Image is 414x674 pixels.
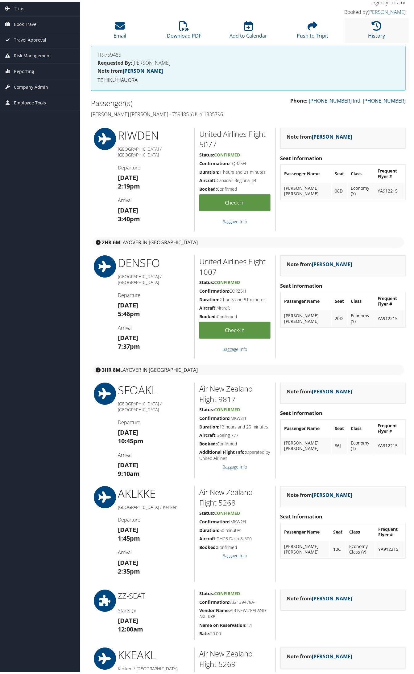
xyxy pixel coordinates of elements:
[199,286,271,292] h5: CQRZ5H
[118,417,190,424] h4: Departure
[118,399,190,411] h5: [GEOGRAPHIC_DATA] / [GEOGRAPHIC_DATA]
[199,295,219,301] strong: Duration:
[118,204,138,213] strong: [DATE]
[118,485,190,500] h1: AKL KKE
[287,132,352,138] strong: Note from
[14,62,34,77] span: Reporting
[118,180,140,189] strong: 2:19pm
[332,164,347,180] th: Seat
[348,181,374,197] td: Economy (Y)
[199,150,214,156] strong: Status:
[199,431,271,437] h5: Boeing 777
[199,485,271,506] h2: Air New Zealand Flight 5268
[281,539,330,556] td: [PERSON_NAME] [PERSON_NAME]
[199,509,214,514] strong: Status:
[287,594,352,600] strong: Note from
[199,176,217,181] strong: Aircraft:
[199,629,271,635] h5: 20.00
[332,436,347,453] td: 36J
[199,621,271,627] h5: 1.1
[199,598,271,604] h5: 832139478A-
[118,468,140,476] strong: 9:10am
[346,522,375,539] th: Class
[91,96,244,107] h2: Passenger(s)
[199,193,271,209] a: Check-in
[118,323,190,329] h4: Arrival
[214,405,240,411] span: Confirmed
[281,291,331,308] th: Passenger Name
[123,66,163,72] a: [PERSON_NAME]
[375,291,405,308] th: Frequent Flyer #
[118,646,190,661] h1: KKE AKL
[287,387,352,393] strong: Note from
[312,132,352,138] a: [PERSON_NAME]
[312,490,352,497] a: [PERSON_NAME]
[97,51,399,55] h4: TR-759485
[199,278,214,283] strong: Status:
[118,589,190,599] h2: ZZ-SEAT
[312,259,352,266] a: [PERSON_NAME]
[312,387,352,393] a: [PERSON_NAME]
[199,303,271,309] h5: Aircraft
[368,7,406,14] a: [PERSON_NAME]
[97,59,399,63] h4: [PERSON_NAME]
[281,436,331,453] td: [PERSON_NAME] [PERSON_NAME]
[348,164,374,180] th: Class
[118,459,138,468] strong: [DATE]
[199,176,271,182] h5: Canadair Regional Jet
[287,259,352,266] strong: Note from
[223,462,247,468] a: Baggage Info
[199,517,229,523] strong: Confirmation:
[199,448,271,460] h5: Operated by United Airlines
[199,382,271,403] h2: Air New Zealand Flight 9817
[118,427,138,435] strong: [DATE]
[223,344,247,350] a: Baggage Info
[334,7,406,14] h4: Booked by
[199,598,229,603] strong: Confirmation:
[230,22,267,37] a: Add to Calendar
[280,512,323,518] strong: Seat Information
[281,164,331,180] th: Passenger Name
[214,589,240,595] span: Confirmed
[199,422,271,428] h5: 13 hours and 25 minutes
[199,534,217,540] strong: Aircraft:
[118,615,138,623] strong: [DATE]
[118,381,190,396] h1: SFO AKL
[199,127,271,148] h2: United Airlines Flight 5077
[199,439,217,445] strong: Booked:
[118,435,143,444] strong: 10:45pm
[118,144,190,156] h5: [GEOGRAPHIC_DATA] / [GEOGRAPHIC_DATA]
[199,543,217,549] strong: Booked:
[280,153,323,160] strong: Seat Information
[118,524,138,532] strong: [DATE]
[346,539,375,556] td: Economy Class (V)
[199,526,219,532] strong: Duration:
[223,551,247,557] a: Baggage Info
[14,15,38,30] span: Book Travel
[330,522,346,539] th: Seat
[97,75,399,83] p: TE HIKU HAUORA
[199,184,217,190] strong: Booked:
[348,291,374,308] th: Class
[199,303,217,309] strong: Aircraft:
[199,606,271,618] h5: AIR NEW ZEALAND-AKL-KKE
[167,22,201,37] a: Download PDF
[348,308,374,325] td: Economy (Y)
[199,320,271,337] a: Check-in
[214,278,240,283] span: Confirmed
[348,436,374,453] td: Economy (T)
[199,606,230,612] strong: Vendor Name:
[199,159,229,164] strong: Confirmation:
[199,414,229,420] strong: Confirmation:
[91,109,244,116] h4: [PERSON_NAME] [PERSON_NAME] - 759485 YUUY 1835796
[199,312,217,318] strong: Booked:
[287,490,352,497] strong: Note from
[93,363,404,373] div: layover in [GEOGRAPHIC_DATA]
[118,213,140,221] strong: 3:40pm
[102,237,120,244] strong: 2HR 6M
[118,340,140,349] strong: 7:37pm
[118,664,190,670] h5: Kerikeri / [GEOGRAPHIC_DATA]
[118,254,190,269] h1: DEN SFO
[375,539,405,556] td: YA912215
[199,159,271,165] h5: CQRZ5H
